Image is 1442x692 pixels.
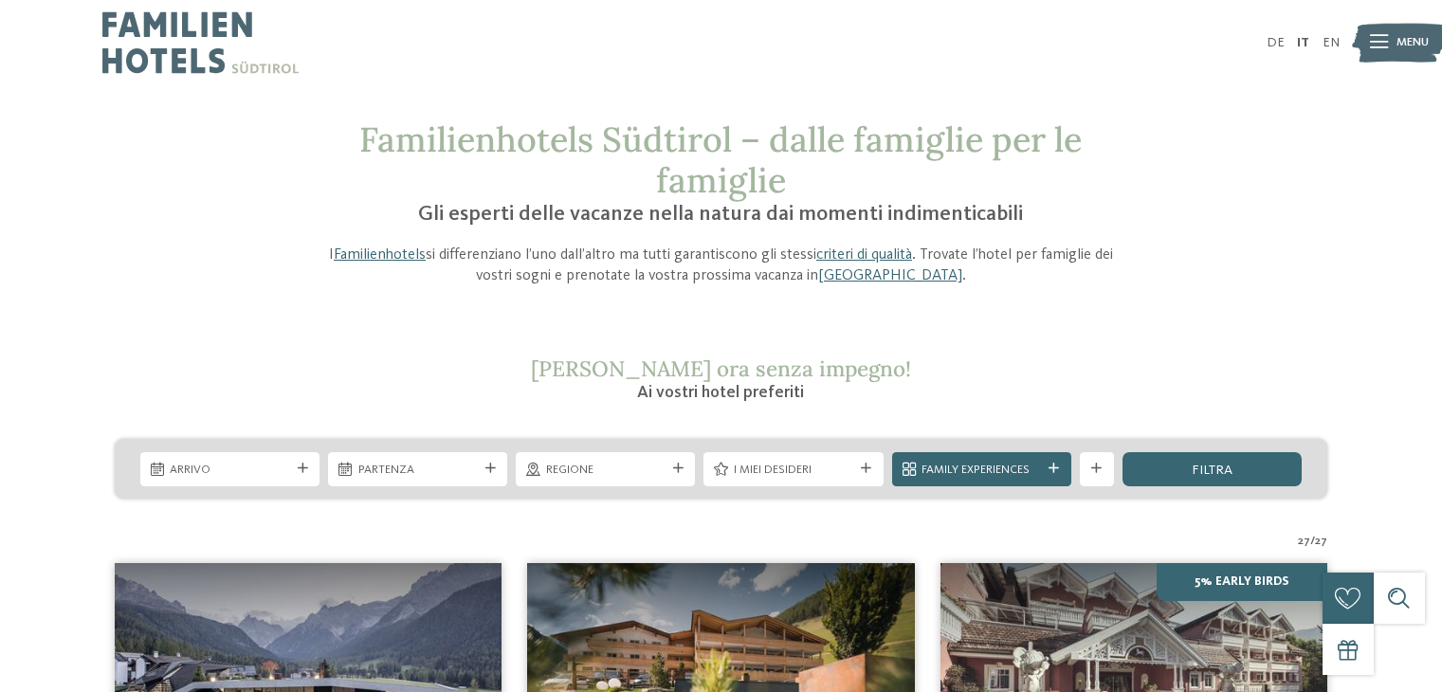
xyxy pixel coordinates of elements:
a: [GEOGRAPHIC_DATA] [818,268,962,283]
a: IT [1297,36,1309,49]
span: filtra [1192,464,1232,477]
span: Family Experiences [922,462,1041,479]
span: Menu [1396,34,1429,51]
span: [PERSON_NAME] ora senza impegno! [531,355,911,382]
span: / [1310,533,1315,550]
span: Arrivo [170,462,289,479]
p: I si differenziano l’uno dall’altro ma tutti garantiscono gli stessi . Trovate l’hotel per famigl... [316,245,1127,287]
span: I miei desideri [734,462,853,479]
a: DE [1267,36,1285,49]
span: Ai vostri hotel preferiti [637,384,804,401]
a: criteri di qualità [816,247,912,263]
span: 27 [1298,533,1310,550]
span: Familienhotels Südtirol – dalle famiglie per le famiglie [359,118,1082,202]
span: 27 [1315,533,1327,550]
span: Gli esperti delle vacanze nella natura dai momenti indimenticabili [418,204,1023,225]
a: EN [1323,36,1340,49]
a: Familienhotels [334,247,426,263]
span: Partenza [358,462,478,479]
span: Regione [546,462,666,479]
